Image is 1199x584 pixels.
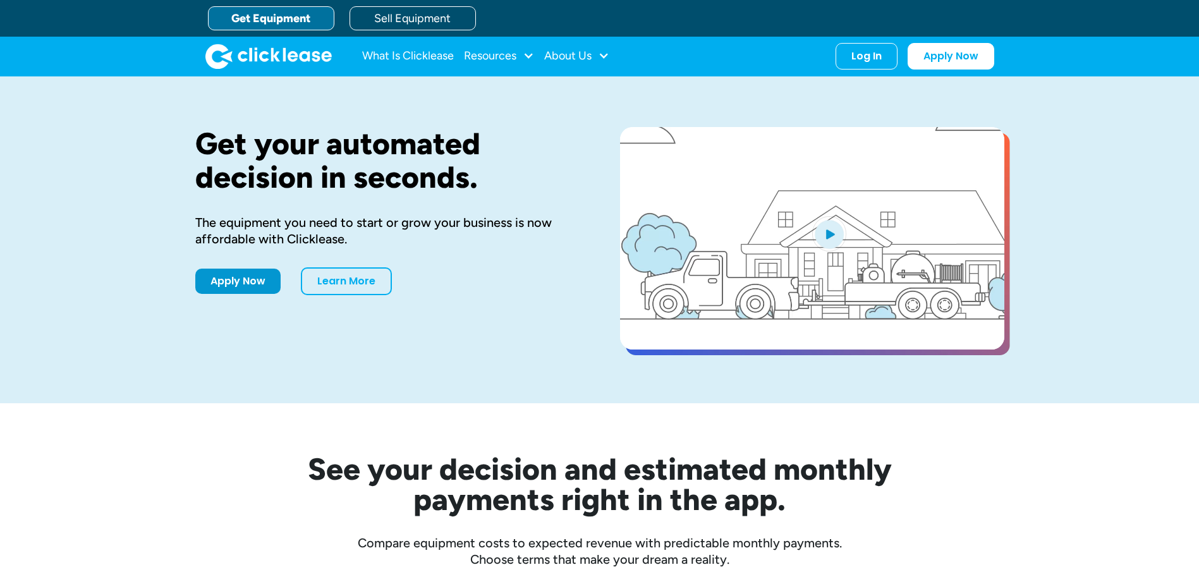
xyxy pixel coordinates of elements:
[195,269,281,294] a: Apply Now
[812,216,846,252] img: Blue play button logo on a light blue circular background
[246,454,954,514] h2: See your decision and estimated monthly payments right in the app.
[195,214,580,247] div: The equipment you need to start or grow your business is now affordable with Clicklease.
[195,535,1004,568] div: Compare equipment costs to expected revenue with predictable monthly payments. Choose terms that ...
[464,44,534,69] div: Resources
[208,6,334,30] a: Get Equipment
[908,43,994,70] a: Apply Now
[205,44,332,69] img: Clicklease logo
[851,50,882,63] div: Log In
[362,44,454,69] a: What Is Clicklease
[205,44,332,69] a: home
[350,6,476,30] a: Sell Equipment
[301,267,392,295] a: Learn More
[544,44,609,69] div: About Us
[195,127,580,194] h1: Get your automated decision in seconds.
[620,127,1004,350] a: open lightbox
